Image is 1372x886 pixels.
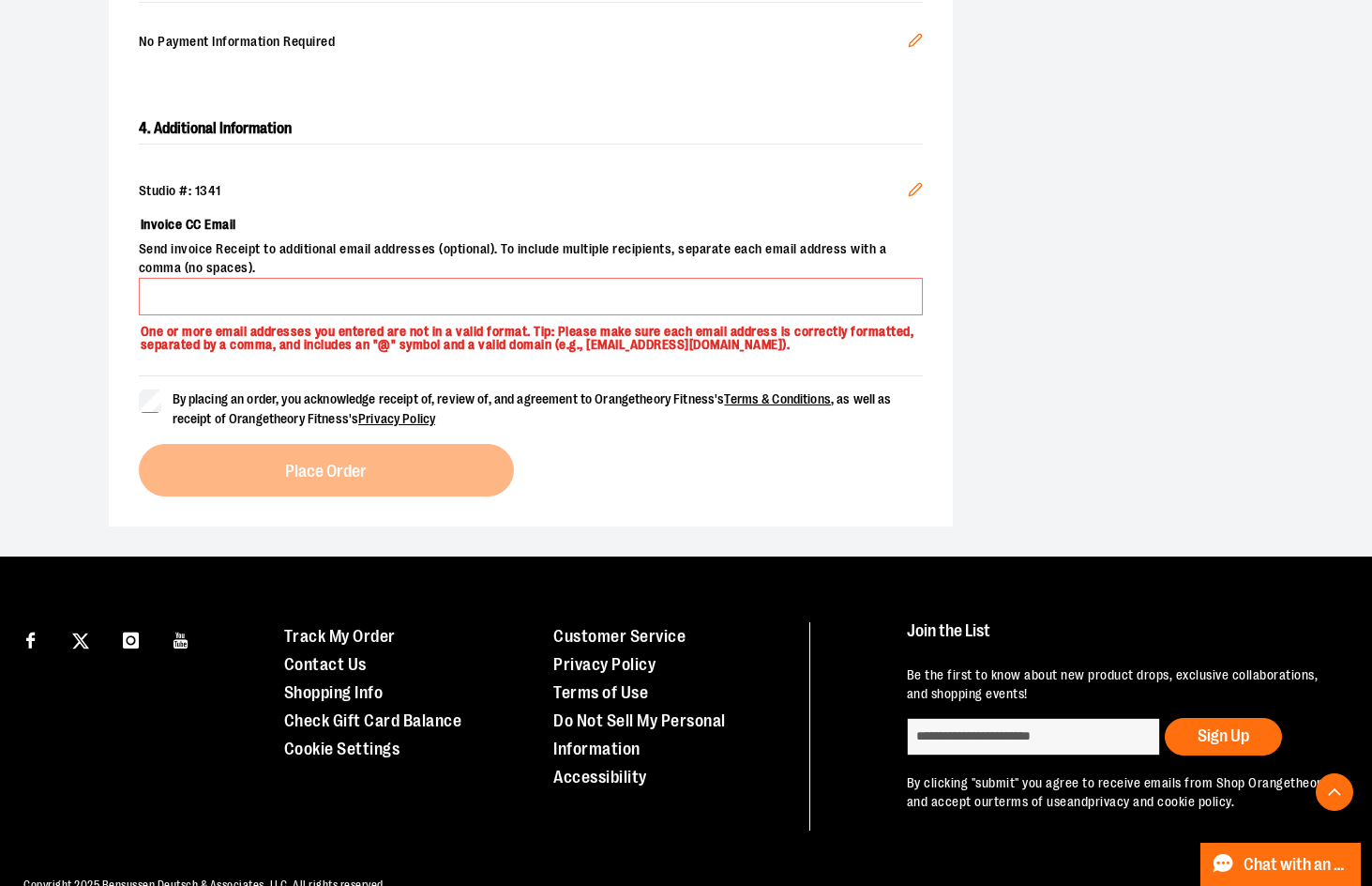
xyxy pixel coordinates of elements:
[65,622,98,655] a: Visit our X page
[284,683,384,702] a: Shopping Info
[1165,718,1282,756] button: Sign Up
[139,240,923,278] span: Send invoice Receipt to additional email addresses (optional). To include multiple recipients, se...
[553,655,656,674] a: Privacy Policy
[1198,726,1249,745] span: Sign Up
[284,711,462,730] a: Check Gift Card Balance
[907,718,1160,756] input: enter email
[724,391,831,406] a: Terms & Conditions
[139,182,923,201] div: Studio #: 1341
[173,391,892,426] span: By placing an order, you acknowledge receipt of, review of, and agreement to Orangetheory Fitness...
[553,711,726,758] a: Do Not Sell My Personal Information
[165,622,198,655] a: Visit our Youtube page
[1244,856,1349,874] span: Chat with an Expert
[139,390,161,412] input: By placing an order, you acknowledge receipt of, review of, and agreement to Orangetheory Fitness...
[1088,794,1234,809] a: privacy and cookie policy.
[907,622,1336,657] h4: Join the List
[139,33,908,53] span: No Payment Information Required
[1316,773,1353,811] button: Back To Top
[907,666,1336,704] p: Be the first to know about new product drops, exclusive collaborations, and shopping events!
[139,208,923,240] label: Invoice CC Email
[553,627,686,646] a: Customer Service
[907,774,1336,812] p: By clicking "submit" you agree to receive emails from Shop Orangetheory and accept our and
[893,18,938,69] button: Edit
[139,114,923,145] h2: 4. Additional Information
[1200,843,1362,886] button: Chat with an Expert
[553,768,647,787] a: Accessibility
[553,683,648,702] a: Terms of Use
[114,622,147,655] a: Visit our Instagram page
[358,411,435,426] a: Privacy Policy
[994,794,1067,809] a: terms of use
[284,627,396,646] a: Track My Order
[893,167,938,218] button: Edit
[14,622,47,655] a: Visit our Facebook page
[284,655,367,674] a: Contact Us
[72,633,89,649] img: Twitter
[284,740,400,758] a: Cookie Settings
[139,315,923,353] p: One or more email addresses you entered are not in a valid format. Tip: Please make sure each ema...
